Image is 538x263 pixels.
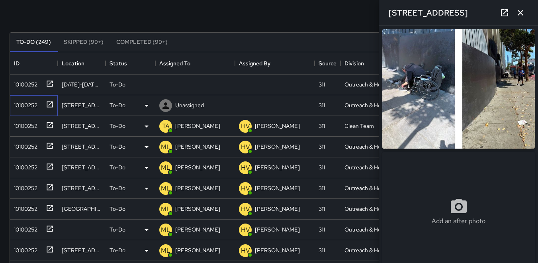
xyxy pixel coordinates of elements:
p: [PERSON_NAME] [255,143,300,151]
div: 1328 Mission Street [62,143,102,151]
div: Outreach & Hospitality [344,184,386,192]
div: 10100252 [11,77,37,88]
div: 10100252 [11,119,37,130]
div: Status [106,52,155,75]
p: [PERSON_NAME] [255,205,300,213]
p: ML [161,163,170,173]
div: Outreach & Hospitality [344,143,386,151]
p: [PERSON_NAME] [175,205,220,213]
p: HV [241,184,250,193]
p: To-Do [110,163,125,171]
div: 10100252 [11,181,37,192]
div: 10100252 [11,202,37,213]
p: HV [241,246,250,255]
div: 1256 Mission Street [62,184,102,192]
p: To-Do [110,101,125,109]
p: [PERSON_NAME] [255,184,300,192]
div: Source [315,52,340,75]
div: 10100252 [11,98,37,109]
div: 311 [319,184,325,192]
div: Assigned To [155,52,235,75]
div: 311 [319,205,325,213]
div: 1183-1185 Mission Street [62,80,102,88]
p: To-Do [110,80,125,88]
p: To-Do [110,246,125,254]
div: 311 [319,246,325,254]
div: 10100252 [11,243,37,254]
div: Location [58,52,106,75]
div: Outreach & Hospitality [344,163,386,171]
div: 10100252 [11,222,37,234]
p: HV [241,142,250,152]
p: ML [161,225,170,235]
div: 311 [319,122,325,130]
p: HV [241,122,250,131]
p: To-Do [110,122,125,130]
div: 311 [319,101,325,109]
div: Outreach & Hospitality [344,80,386,88]
p: [PERSON_NAME] [175,122,220,130]
p: [PERSON_NAME] [175,184,220,192]
p: To-Do [110,184,125,192]
div: ID [10,52,58,75]
div: Division [340,52,390,75]
button: Completed (99+) [110,33,174,52]
div: 1171 Mission Street [62,205,102,213]
p: [PERSON_NAME] [255,246,300,254]
p: Unassigned [175,101,204,109]
p: [PERSON_NAME] [175,163,220,171]
button: To-Do (249) [10,33,57,52]
div: Outreach & Hospitality [344,246,386,254]
div: 969 Market Street [62,122,102,130]
div: 10100252 [11,139,37,151]
div: Assigned To [159,52,190,75]
div: 311 [319,226,325,234]
div: Status [110,52,127,75]
p: [PERSON_NAME] [255,122,300,130]
div: Division [344,52,364,75]
p: [PERSON_NAME] [175,143,220,151]
p: ML [161,142,170,152]
div: Assigned By [239,52,270,75]
div: 311 [319,143,325,151]
div: 38 Laskie Street [62,163,102,171]
p: TA [162,122,170,131]
button: Skipped (99+) [57,33,110,52]
p: To-Do [110,226,125,234]
p: To-Do [110,143,125,151]
div: Outreach & Hospitality [344,101,386,109]
div: Source [319,52,336,75]
p: HV [241,163,250,173]
div: Outreach & Hospitality [344,226,386,234]
p: [PERSON_NAME] [175,226,220,234]
div: Location [62,52,84,75]
p: HV [241,225,250,235]
div: 66 8th Street [62,101,102,109]
div: 10100252 [11,160,37,171]
div: ID [14,52,20,75]
div: 1159 Mission Street [62,246,102,254]
p: [PERSON_NAME] [255,226,300,234]
p: ML [161,184,170,193]
div: 311 [319,163,325,171]
div: Clean Team [344,122,374,130]
p: HV [241,204,250,214]
p: To-Do [110,205,125,213]
p: ML [161,204,170,214]
div: Assigned By [235,52,315,75]
div: Outreach & Hospitality [344,205,386,213]
p: [PERSON_NAME] [255,163,300,171]
p: [PERSON_NAME] [175,246,220,254]
div: 311 [319,80,325,88]
p: ML [161,246,170,255]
